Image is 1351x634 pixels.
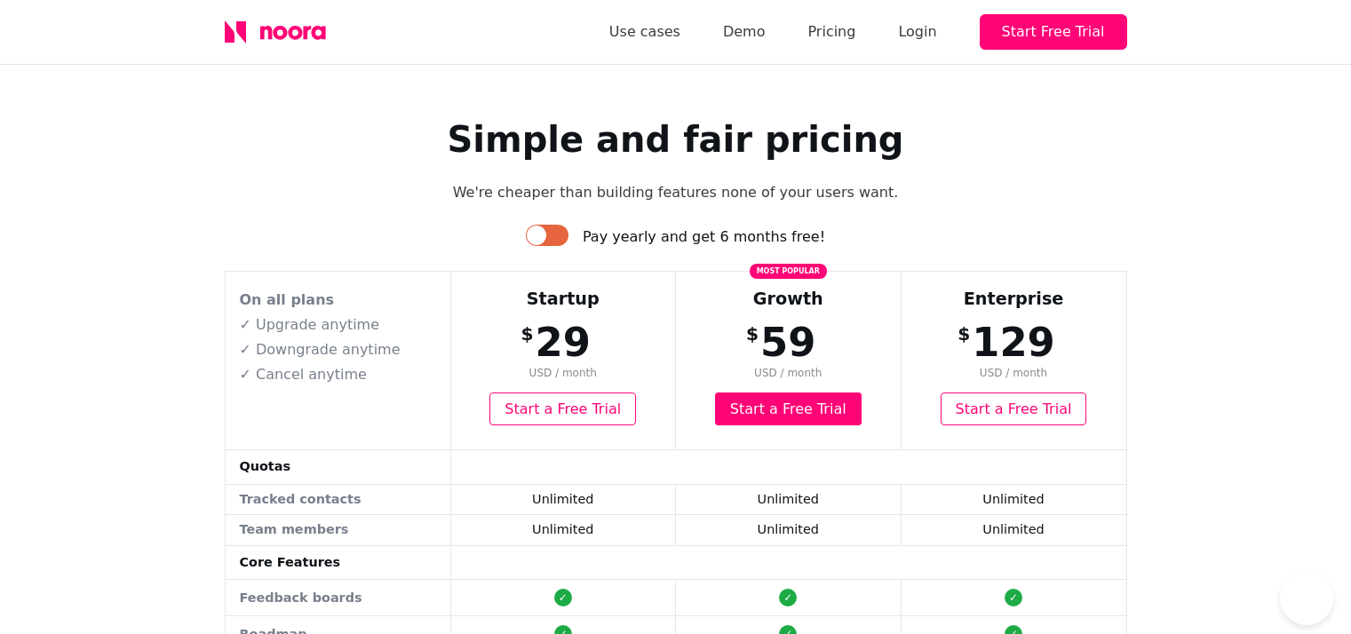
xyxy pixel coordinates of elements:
[452,287,675,313] div: Startup
[750,264,827,279] span: Most popular
[901,484,1126,515] td: Unlimited
[240,314,436,336] p: ✓ Upgrade anytime
[676,484,902,515] td: Unlimited
[450,484,676,515] td: Unlimited
[554,589,572,606] div: ✓
[226,449,451,484] td: Quotas
[807,20,855,44] a: Pricing
[609,20,680,44] a: Use cases
[715,392,862,425] a: Start a Free Trial
[676,515,902,546] td: Unlimited
[225,182,1127,203] p: We're cheaper than building features none of your users want.
[450,515,676,546] td: Unlimited
[240,339,436,361] p: ✓ Downgrade anytime
[489,392,636,425] a: Start a Free Trial
[225,118,1127,161] h1: Simple and fair pricing
[972,319,1055,366] span: 129
[898,20,936,44] div: Login
[536,319,591,366] span: 29
[677,287,900,313] div: Growth
[902,287,1125,313] div: Enterprise
[521,321,534,347] span: $
[760,319,815,366] span: 59
[226,580,451,616] td: Feedback boards
[1005,589,1022,606] div: ✓
[980,14,1127,50] button: Start Free Trial
[941,392,1087,425] a: Start a Free Trial
[677,365,900,381] span: USD / month
[723,20,766,44] a: Demo
[452,365,675,381] span: USD / month
[901,515,1126,546] td: Unlimited
[902,365,1125,381] span: USD / month
[226,484,451,515] td: Tracked contacts
[240,364,436,385] p: ✓ Cancel anytime
[583,225,825,250] div: Pay yearly and get 6 months free!
[226,515,451,546] td: Team members
[746,321,759,347] span: $
[1280,572,1333,625] iframe: Help Scout Beacon - Open
[240,291,335,308] strong: On all plans
[779,589,797,606] div: ✓
[226,545,451,580] td: Core Features
[958,321,970,347] span: $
